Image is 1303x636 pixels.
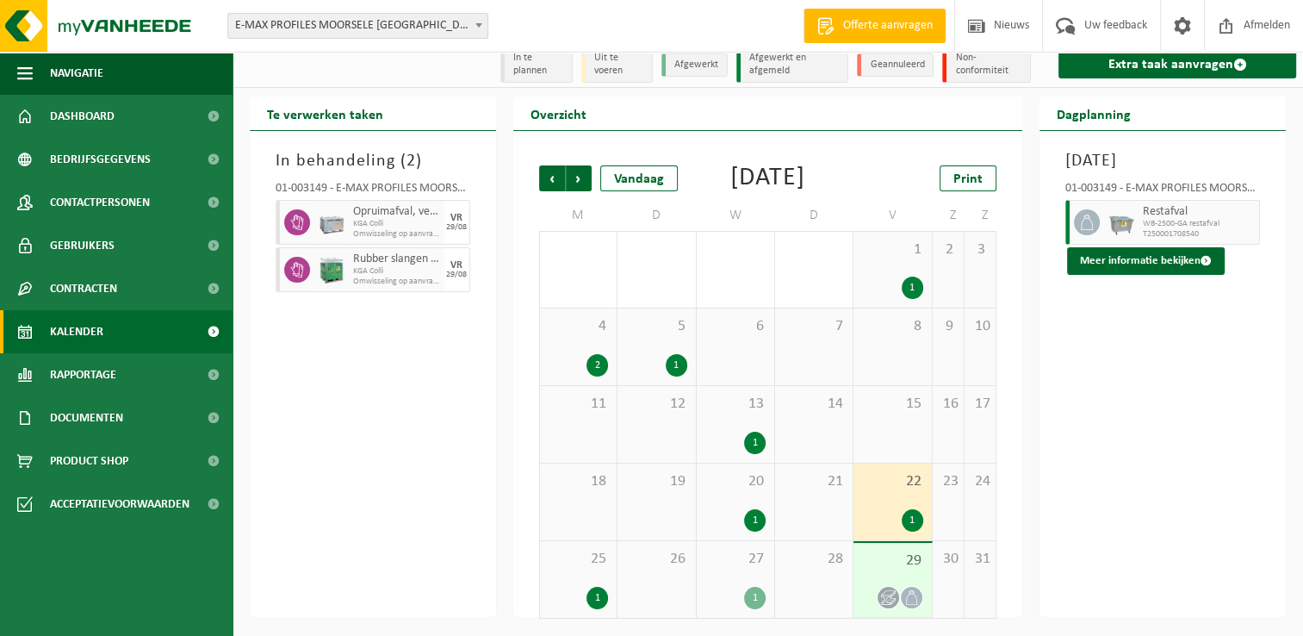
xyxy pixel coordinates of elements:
[941,240,955,259] span: 2
[566,165,592,191] span: Volgende
[319,256,344,284] img: PB-HB-1400-HPE-GN-11
[736,47,848,83] li: Afgewerkt en afgemeld
[626,472,686,491] span: 19
[513,97,604,130] h2: Overzicht
[450,213,462,223] div: VR
[853,200,932,231] td: V
[697,200,775,231] td: W
[973,395,987,414] span: 17
[50,138,151,181] span: Bedrijfsgegevens
[941,317,955,336] span: 9
[586,354,608,377] div: 2
[940,165,996,191] a: Print
[549,317,608,336] span: 4
[839,17,937,34] span: Offerte aanvragen
[973,240,987,259] span: 3
[784,317,844,336] span: 7
[1108,209,1134,235] img: WB-2500-GAL-GY-01
[862,240,922,259] span: 1
[941,472,955,491] span: 23
[784,395,844,414] span: 14
[705,472,766,491] span: 20
[353,205,440,219] span: Opruimafval, verontreinigd met olie
[965,200,996,231] td: Z
[1065,183,1260,200] div: 01-003149 - E-MAX PROFILES MOORSELE [GEOGRAPHIC_DATA] - [GEOGRAPHIC_DATA]
[539,200,617,231] td: M
[549,550,608,569] span: 25
[626,317,686,336] span: 5
[50,267,117,310] span: Contracten
[617,200,696,231] td: D
[902,277,923,299] div: 1
[353,229,440,240] span: Omwisseling op aanvraag (excl. voorrijkost)
[804,9,946,43] a: Offerte aanvragen
[941,395,955,414] span: 16
[1143,205,1255,219] span: Restafval
[933,200,965,231] td: Z
[902,509,923,532] div: 1
[50,396,123,440] span: Documenten
[276,183,470,200] div: 01-003149 - E-MAX PROFILES MOORSELE [GEOGRAPHIC_DATA] - [GEOGRAPHIC_DATA]
[730,165,805,191] div: [DATE]
[50,95,115,138] span: Dashboard
[227,13,488,39] span: E-MAX PROFILES MOORSELE NV - MOORSELE
[973,472,987,491] span: 24
[862,395,922,414] span: 15
[941,550,955,569] span: 30
[586,587,608,609] div: 1
[50,224,115,267] span: Gebruikers
[250,97,400,130] h2: Te verwerken taken
[661,53,728,77] li: Afgewerkt
[1039,97,1148,130] h2: Dagplanning
[744,587,766,609] div: 1
[1065,148,1260,174] h3: [DATE]
[50,310,103,353] span: Kalender
[549,472,608,491] span: 18
[973,550,987,569] span: 31
[626,550,686,569] span: 26
[319,209,344,235] img: PB-LB-0680-HPE-GY-11
[450,260,462,271] div: VR
[581,47,654,83] li: Uit te voeren
[775,200,853,231] td: D
[862,317,922,336] span: 8
[973,317,987,336] span: 10
[500,47,573,83] li: In te plannen
[857,53,934,77] li: Geannuleerd
[784,472,844,491] span: 21
[353,277,440,287] span: Omwisseling op aanvraag (excl. voorrijkost)
[50,181,150,224] span: Contactpersonen
[705,550,766,569] span: 27
[353,219,440,229] span: KGA Colli
[1143,219,1255,229] span: WB-2500-GA restafval
[50,483,189,526] span: Acceptatievoorwaarden
[446,271,467,279] div: 29/08
[744,432,766,454] div: 1
[446,223,467,232] div: 29/08
[705,317,766,336] span: 6
[862,552,922,571] span: 29
[600,165,678,191] div: Vandaag
[406,153,416,170] span: 2
[862,472,922,491] span: 22
[228,14,487,38] span: E-MAX PROFILES MOORSELE NV - MOORSELE
[549,395,608,414] span: 11
[50,353,116,396] span: Rapportage
[626,395,686,414] span: 12
[666,354,687,377] div: 1
[705,395,766,414] span: 13
[1143,229,1255,240] span: T250001708540
[539,165,565,191] span: Vorige
[784,550,844,569] span: 28
[1067,247,1225,275] button: Meer informatie bekijken
[744,509,766,532] div: 1
[942,47,1030,83] li: Non-conformiteit
[953,172,983,186] span: Print
[353,266,440,277] span: KGA Colli
[50,440,128,483] span: Product Shop
[50,52,103,95] span: Navigatie
[276,148,470,174] h3: In behandeling ( )
[1058,51,1296,78] a: Extra taak aanvragen
[353,253,440,266] span: Rubber slangen met metaal verontreinigd met olie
